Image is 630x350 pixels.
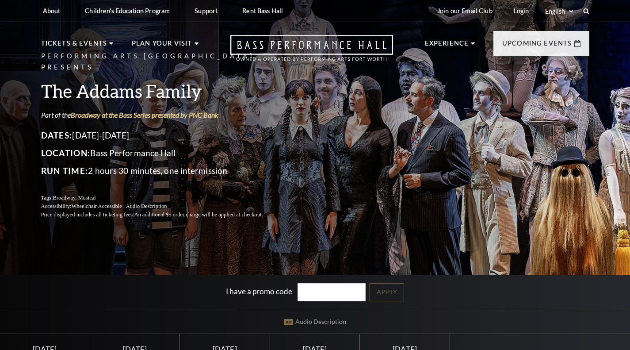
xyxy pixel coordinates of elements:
[134,212,263,218] span: An additional $5 order charge will be applied at checkout.
[41,211,284,219] p: Price displayed includes all ticketing fees.
[41,146,284,160] p: Bass Performance Hall
[41,164,284,178] p: 2 hours 30 minutes, one intermission
[41,80,284,102] h3: The Addams Family
[41,130,73,140] span: Dates:
[41,194,284,202] p: Tags:
[53,195,95,201] span: Broadway, Musical
[41,202,284,211] p: Accessibility:
[41,148,91,158] span: Location:
[41,110,284,120] p: Part of the
[195,7,218,15] p: Support
[226,287,292,296] label: I have a promo code
[543,7,575,15] select: Select:
[41,38,107,54] p: Tickets & Events
[43,7,61,15] p: About
[85,7,170,15] p: Children's Education Program
[71,203,167,209] span: Wheelchair Accessible , Audio Description
[502,38,572,54] p: Upcoming Events
[41,128,284,142] p: [DATE]-[DATE]
[41,165,88,176] span: Run Time:
[132,38,192,54] p: Plan Your Visit
[71,111,218,119] a: Broadway at the Bass Series presented by PNC Bank
[425,38,469,54] p: Experience
[242,7,283,15] p: Rent Bass Hall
